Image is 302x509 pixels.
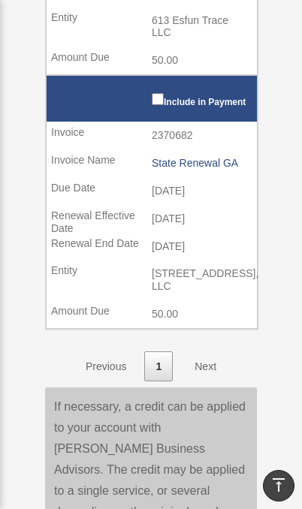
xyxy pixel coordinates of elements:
[47,122,257,150] td: 2370682
[47,233,257,261] td: [DATE]
[47,205,257,233] td: [DATE]
[47,260,257,301] td: [STREET_ADDRESS], LLC
[47,300,257,329] td: 50.00
[47,177,257,206] td: [DATE]
[47,47,257,75] td: 50.00
[183,351,228,382] a: Next
[144,351,173,382] a: 1
[47,7,257,48] td: 613 Esfun Trace LLC
[152,157,249,170] div: State Renewal GA
[74,351,137,382] a: Previous
[152,90,249,107] label: Include in Payment
[152,93,164,105] input: Include in Payment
